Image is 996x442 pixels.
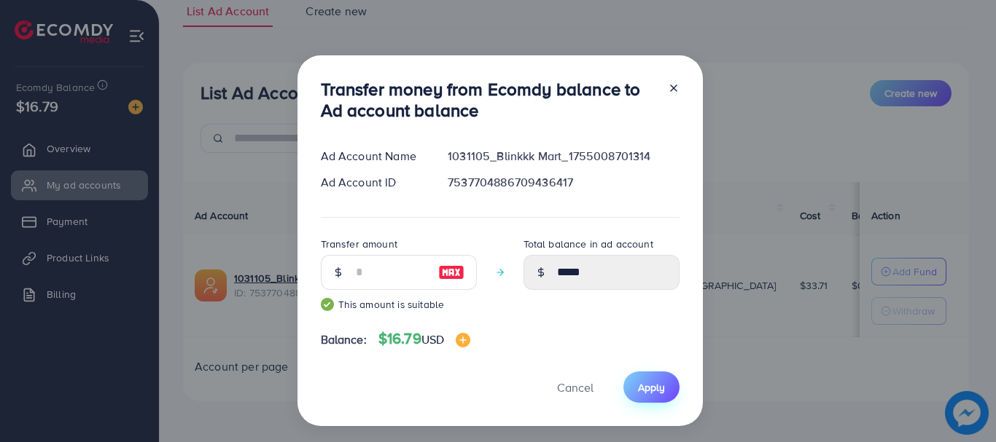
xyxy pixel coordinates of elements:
div: Ad Account Name [309,148,437,165]
span: Balance: [321,331,367,348]
small: This amount is suitable [321,297,477,312]
button: Apply [623,371,680,403]
button: Cancel [539,371,612,403]
img: image [456,333,470,347]
div: 1031105_Blinkkk Mart_1755008701314 [436,148,690,165]
div: Ad Account ID [309,174,437,191]
div: 7537704886709436417 [436,174,690,191]
h3: Transfer money from Ecomdy balance to Ad account balance [321,79,656,121]
img: image [438,264,464,281]
label: Total balance in ad account [524,237,653,251]
span: Cancel [557,379,594,395]
span: USD [421,331,444,347]
img: guide [321,298,334,311]
label: Transfer amount [321,237,397,251]
h4: $16.79 [378,330,470,348]
span: Apply [638,380,665,395]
